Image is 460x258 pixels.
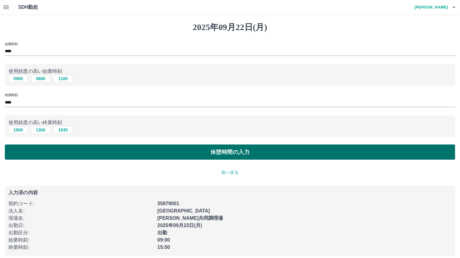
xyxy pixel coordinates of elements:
p: 終業時刻 : [8,244,154,251]
button: 休憩時間の入力 [5,144,455,160]
p: 法人名 : [8,207,154,215]
button: 0900 [8,75,28,82]
p: 使用頻度の高い終業時刻 [8,119,452,126]
b: 09:00 [157,237,170,243]
p: 出勤区分 : [8,229,154,236]
b: 15:00 [157,245,170,250]
b: [PERSON_NAME]共同調理場 [157,216,223,221]
label: 始業時刻 [5,42,18,46]
b: 35879001 [157,201,179,206]
button: 1100 [53,75,73,82]
label: 終業時刻 [5,93,18,97]
p: 始業時刻 : [8,236,154,244]
p: 契約コード : [8,200,154,207]
b: 2025年09月22日(月) [157,223,202,228]
p: 使用頻度の高い始業時刻 [8,68,452,75]
b: 出勤 [157,230,167,235]
button: 1500 [8,126,28,134]
button: 1630 [53,126,73,134]
p: 前へ戻る [5,169,455,176]
p: 現場名 : [8,215,154,222]
b: [GEOGRAPHIC_DATA] [157,208,210,213]
h1: 2025年09月22日(月) [5,22,455,32]
p: 入力済の内容 [8,190,452,195]
button: 1300 [31,126,50,134]
button: 0800 [31,75,50,82]
p: 出勤日 : [8,222,154,229]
